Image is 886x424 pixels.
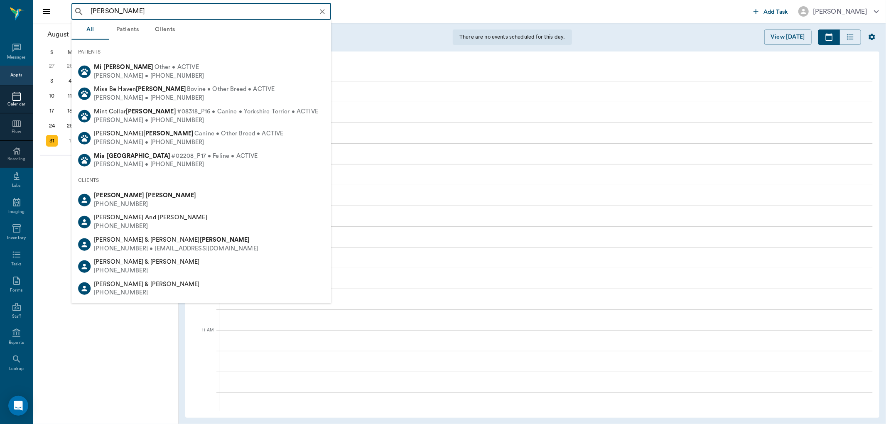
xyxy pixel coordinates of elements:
div: PATIENTS [71,43,331,61]
span: 2025 [71,29,89,40]
b: Mia [94,152,105,159]
button: Patients [109,20,146,40]
span: Bovine • Other Breed • ACTIVE [187,85,275,94]
div: Tasks [11,261,22,267]
div: Monday, September 1, 2025 [64,135,76,147]
div: Sunday, August 17, 2025 [46,105,58,117]
div: Reports [9,340,24,346]
div: CLIENTS [71,172,331,189]
button: Add Task [750,4,792,19]
input: Search [87,6,329,17]
span: August [46,29,71,40]
div: Lookup [9,366,24,372]
button: View [DATE] [764,29,812,45]
div: Messages [7,54,26,61]
span: [PERSON_NAME] & [PERSON_NAME] [94,259,199,265]
div: Imaging [8,209,25,215]
div: Sunday, July 27, 2025 [46,60,58,72]
div: Open Intercom Messenger [8,396,28,416]
div: [PERSON_NAME] • [PHONE_NUMBER] [94,94,275,103]
b: [PERSON_NAME] [146,192,196,199]
div: [PERSON_NAME] • [PHONE_NUMBER] [94,71,204,80]
a: [PERSON_NAME] [238,61,863,69]
b: [PERSON_NAME] [94,192,144,199]
div: M [61,46,79,59]
div: Sunday, August 3, 2025 [46,75,58,87]
div: Sunday, August 10, 2025 [46,90,58,102]
div: [PERSON_NAME] • [PHONE_NUMBER] [94,160,258,169]
div: Inventory [7,235,26,241]
div: Today, Sunday, August 31, 2025 [46,135,58,147]
button: Close drawer [38,3,55,20]
b: Mi [94,64,101,70]
div: Veterinarian [238,68,863,75]
div: There are no events scheduled for this day. [453,29,572,45]
div: Monday, August 11, 2025 [64,90,76,102]
div: Staff [12,314,21,320]
div: [PERSON_NAME] • [PHONE_NUMBER] [94,138,283,147]
div: Monday, July 28, 2025 [64,60,76,72]
div: Monday, August 18, 2025 [64,105,76,117]
div: 11 AM [192,326,214,347]
span: [PERSON_NAME] [94,130,194,137]
span: Canine • Other Breed • ACTIVE [194,130,283,138]
div: Sunday, August 24, 2025 [46,120,58,132]
b: [PERSON_NAME] [200,237,250,243]
b: [PERSON_NAME] [103,64,154,70]
b: [PERSON_NAME] [136,86,186,92]
div: [PHONE_NUMBER] [94,200,196,209]
span: [PERSON_NAME] & [PERSON_NAME] [94,281,199,287]
div: Monday, August 25, 2025 [64,120,76,132]
button: Clear [317,6,328,17]
div: Monday, August 4, 2025 [64,75,76,87]
div: Appts [10,72,22,78]
span: #08318_P16 • Canine • Yorkshire Terrier • ACTIVE [177,108,318,116]
button: All [71,20,109,40]
span: Miss Be Haven [94,86,186,92]
div: [PHONE_NUMBER] [94,289,199,297]
div: [PHONE_NUMBER] [94,222,207,231]
b: [PERSON_NAME] [143,130,194,137]
span: Mint Collar [94,108,176,115]
div: S [43,46,61,59]
div: [PHONE_NUMBER] • [EMAIL_ADDRESS][DOMAIN_NAME] [94,244,258,253]
div: [PERSON_NAME] • [PHONE_NUMBER] [94,116,318,125]
button: Clients [146,20,184,40]
div: [PHONE_NUMBER] [94,267,199,275]
b: [PERSON_NAME] [126,108,176,115]
span: [PERSON_NAME] And [PERSON_NAME] [94,214,207,221]
div: Labs [12,183,21,189]
span: [PERSON_NAME] & [PERSON_NAME] [94,237,250,243]
div: [PERSON_NAME] [813,7,867,17]
span: Other • ACTIVE [155,63,199,72]
button: August2025 [43,26,101,43]
span: #02208_P17 • Feline • ACTIVE [171,152,258,160]
button: [PERSON_NAME] [792,4,886,19]
div: Forms [10,287,22,294]
b: [GEOGRAPHIC_DATA] [107,152,171,159]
